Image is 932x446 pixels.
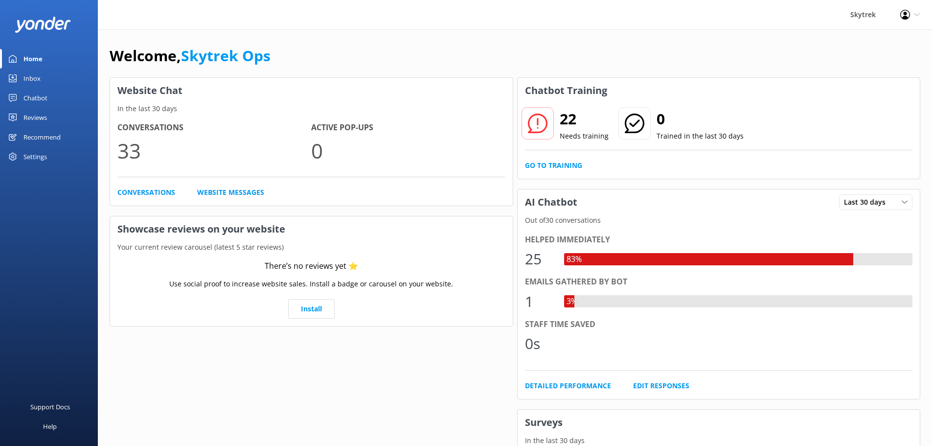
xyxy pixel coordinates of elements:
[15,17,71,33] img: yonder-white-logo.png
[110,44,271,68] h1: Welcome,
[518,215,920,226] p: Out of 30 conversations
[43,417,57,436] div: Help
[110,78,513,103] h3: Website Chat
[525,290,554,313] div: 1
[23,69,41,88] div: Inbox
[518,78,614,103] h3: Chatbot Training
[657,107,744,131] h2: 0
[525,160,582,171] a: Go to Training
[110,216,513,242] h3: Showcase reviews on your website
[23,127,61,147] div: Recommend
[844,197,891,208] span: Last 30 days
[560,131,609,141] p: Needs training
[564,295,580,308] div: 3%
[311,121,505,134] h4: Active Pop-ups
[288,299,335,319] a: Install
[169,279,453,289] p: Use social proof to increase website sales. Install a badge or carousel on your website.
[181,46,271,66] a: Skytrek Ops
[518,189,585,215] h3: AI Chatbot
[110,242,513,253] p: Your current review carousel (latest 5 star reviews)
[23,49,43,69] div: Home
[525,332,554,355] div: 0s
[265,260,358,273] div: There’s no reviews yet ⭐
[23,88,47,108] div: Chatbot
[560,107,609,131] h2: 22
[30,397,70,417] div: Support Docs
[110,103,513,114] p: In the last 30 days
[525,318,913,331] div: Staff time saved
[23,147,47,166] div: Settings
[311,134,505,167] p: 0
[633,380,689,391] a: Edit Responses
[518,435,920,446] p: In the last 30 days
[525,380,611,391] a: Detailed Performance
[117,134,311,167] p: 33
[197,187,264,198] a: Website Messages
[564,253,584,266] div: 83%
[117,121,311,134] h4: Conversations
[518,410,920,435] h3: Surveys
[525,234,913,246] div: Helped immediately
[525,247,554,271] div: 25
[525,276,913,288] div: Emails gathered by bot
[23,108,47,127] div: Reviews
[657,131,744,141] p: Trained in the last 30 days
[117,187,175,198] a: Conversations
